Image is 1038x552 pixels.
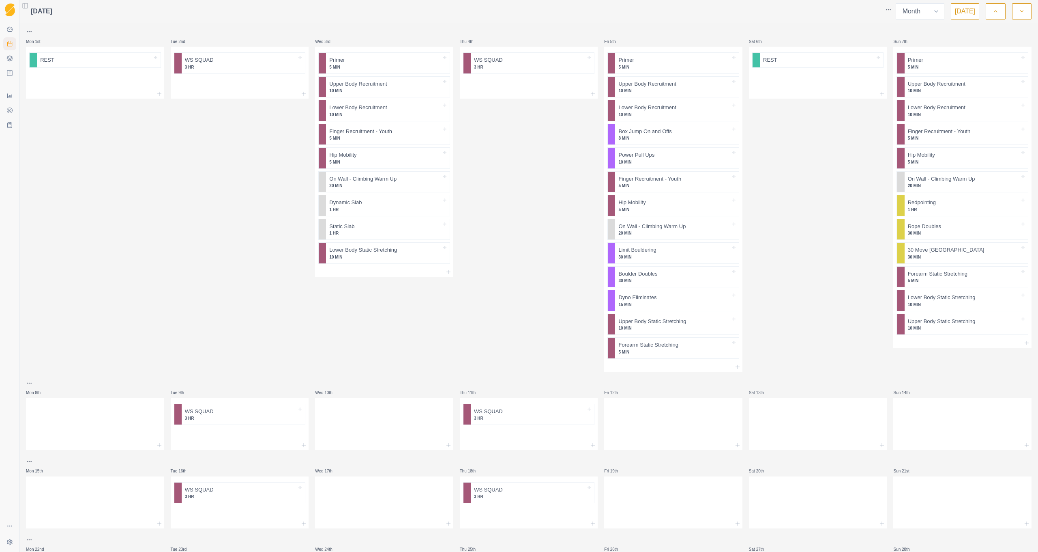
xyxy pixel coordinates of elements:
[329,135,441,141] p: 5 MIN
[618,198,646,207] p: Hip Mobility
[908,207,1020,213] p: 1 HR
[329,159,441,165] p: 5 MIN
[896,219,1028,240] div: Rope Doubles30 MIN
[329,246,397,254] p: Lower Body Static Stretching
[3,536,16,549] button: Settings
[329,230,441,236] p: 1 HR
[329,80,387,88] p: Upper Body Recruitment
[460,39,484,45] p: Thu 4th
[329,103,387,112] p: Lower Body Recruitment
[908,246,984,254] p: 30 Move [GEOGRAPHIC_DATA]
[171,468,195,474] p: Tue 16th
[318,219,450,240] div: Static Slab1 HR
[318,76,450,98] div: Upper Body Recruitment10 MIN
[31,6,52,16] span: [DATE]
[618,207,730,213] p: 5 MIN
[618,341,678,349] p: Forearm Static Stretching
[618,317,686,326] p: Upper Body Static Stretching
[908,175,975,183] p: On Wall - Climbing Warm Up
[618,270,657,278] p: Boulder Doubles
[26,468,50,474] p: Mon 15th
[618,230,730,236] p: 20 MIN
[908,230,1020,236] p: 30 MIN
[607,76,739,98] div: Upper Body Recruitment10 MIN
[896,314,1028,335] div: Upper Body Static Stretching10 MIN
[318,147,450,169] div: Hip Mobility5 MIN
[908,222,941,231] p: Rope Doubles
[474,64,586,70] p: 3 HR
[908,159,1020,165] p: 5 MIN
[185,486,214,494] p: WS SQUAD
[896,290,1028,311] div: Lower Body Static Stretching10 MIN
[474,415,586,421] p: 3 HR
[908,80,965,88] p: Upper Body Recruitment
[618,175,681,183] p: Finger Recruitment - Youth
[318,124,450,145] div: Finger Recruitment - Youth5 MIN
[896,195,1028,216] div: Redpointing1 HR
[951,3,979,19] button: [DATE]
[908,88,1020,94] p: 10 MIN
[618,103,676,112] p: Lower Body Recruitment
[604,39,628,45] p: Fri 5th
[26,390,50,396] p: Mon 8th
[318,171,450,193] div: On Wall - Climbing Warm Up20 MIN
[618,56,634,64] p: Primer
[618,127,671,136] p: Box Jump On and Offs
[618,112,730,118] p: 10 MIN
[893,39,918,45] p: Sun 7th
[618,64,730,70] p: 5 MIN
[185,56,214,64] p: WS SQUAD
[460,468,484,474] p: Thu 18th
[896,171,1028,193] div: On Wall - Climbing Warm Up20 MIN
[908,151,935,159] p: Hip Mobility
[329,127,392,136] p: Finger Recruitment - Youth
[618,151,654,159] p: Power Pull Ups
[329,198,362,207] p: Dynamic Slab
[749,390,773,396] p: Sat 13th
[908,127,971,136] p: Finger Recruitment - Youth
[329,254,441,260] p: 10 MIN
[908,317,976,326] p: Upper Body Static Stretching
[329,112,441,118] p: 10 MIN
[329,151,356,159] p: Hip Mobility
[315,39,339,45] p: Wed 3rd
[318,52,450,74] div: Primer5 MIN
[908,103,965,112] p: Lower Body Recruitment
[474,486,503,494] p: WS SQUAD
[474,56,503,64] p: WS SQUAD
[618,88,730,94] p: 10 MIN
[3,3,16,16] a: Logo
[749,468,773,474] p: Sat 20th
[618,349,730,355] p: 5 MIN
[908,302,1020,308] p: 10 MIN
[474,408,503,416] p: WS SQUAD
[604,468,628,474] p: Fri 19th
[752,52,884,68] div: REST
[908,254,1020,260] p: 30 MIN
[607,337,739,359] div: Forearm Static Stretching5 MIN
[607,242,739,264] div: Limit Bouldering30 MIN
[618,325,730,331] p: 10 MIN
[174,52,306,74] div: WS SQUAD3 HR
[463,482,595,504] div: WS SQUAD3 HR
[893,390,918,396] p: Sun 14th
[908,278,1020,284] p: 5 MIN
[908,270,967,278] p: Forearm Static Stretching
[171,39,195,45] p: Tue 2nd
[607,52,739,74] div: Primer5 MIN
[618,278,730,284] p: 30 MIN
[329,222,354,231] p: Static Slab
[607,290,739,311] div: Dyno Eliminates15 MIN
[185,64,297,70] p: 3 HR
[174,482,306,504] div: WS SQUAD3 HR
[329,88,441,94] p: 10 MIN
[618,293,656,302] p: Dyno Eliminates
[893,468,918,474] p: Sun 21st
[607,124,739,145] div: Box Jump On and Offs8 MIN
[318,242,450,264] div: Lower Body Static Stretching10 MIN
[40,56,54,64] p: REST
[329,56,345,64] p: Primer
[618,80,676,88] p: Upper Body Recruitment
[318,195,450,216] div: Dynamic Slab1 HR
[618,254,730,260] p: 30 MIN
